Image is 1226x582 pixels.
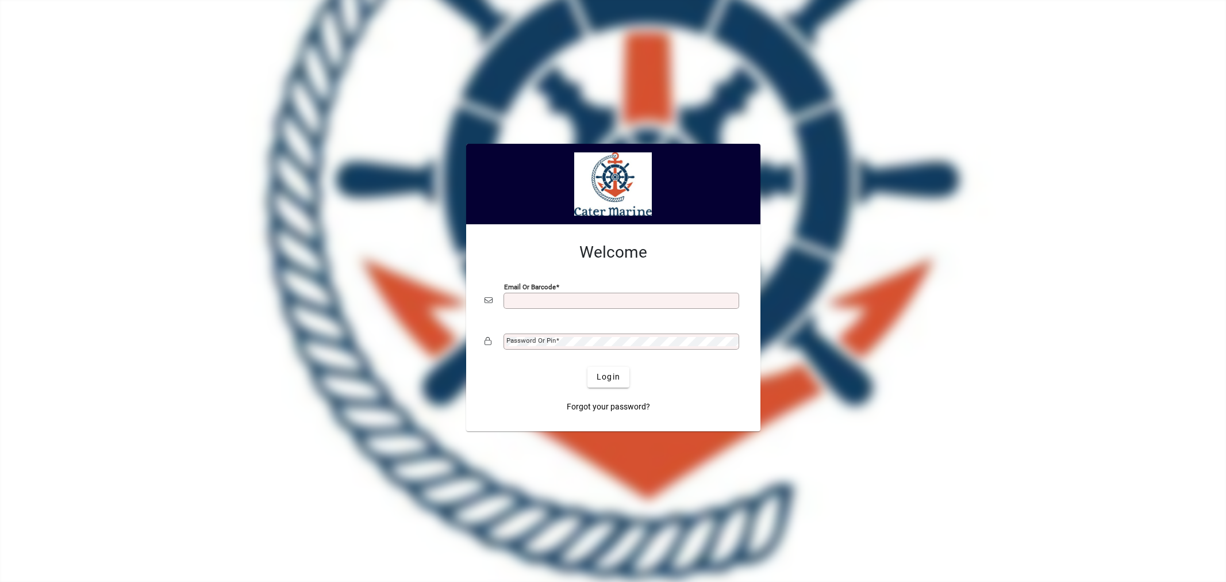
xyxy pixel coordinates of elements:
[504,282,556,290] mat-label: Email or Barcode
[562,397,655,418] a: Forgot your password?
[567,401,650,413] span: Forgot your password?
[506,336,556,344] mat-label: Password or Pin
[485,243,742,262] h2: Welcome
[597,371,620,383] span: Login
[587,367,629,388] button: Login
